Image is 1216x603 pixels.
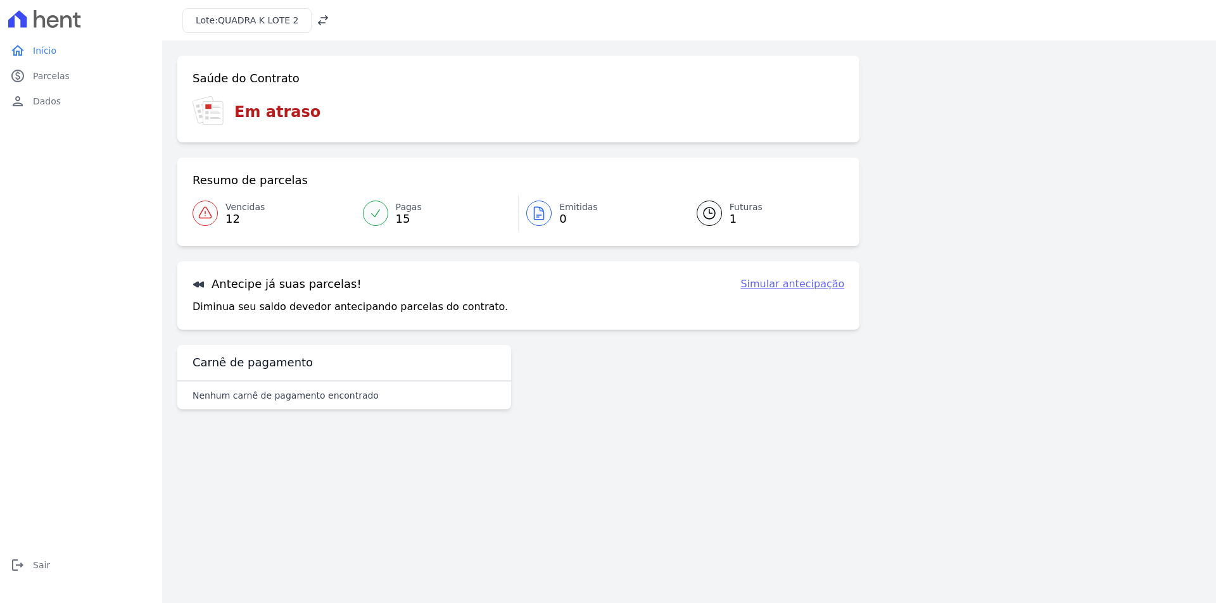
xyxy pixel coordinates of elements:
[396,201,422,214] span: Pagas
[33,559,50,571] span: Sair
[193,389,379,402] p: Nenhum carnê de pagamento encontrado
[193,277,362,292] h3: Antecipe já suas parcelas!
[193,196,355,231] a: Vencidas 12
[218,15,299,25] span: QUADRA K LOTE 2
[5,89,157,114] a: personDados
[559,214,598,224] span: 0
[10,94,25,109] i: person
[234,101,320,123] h3: Em atraso
[33,44,56,57] span: Início
[33,95,61,108] span: Dados
[193,173,308,188] h3: Resumo de parcelas
[740,277,844,292] a: Simular antecipação
[10,43,25,58] i: home
[5,552,157,578] a: logoutSair
[33,70,70,82] span: Parcelas
[559,201,598,214] span: Emitidas
[730,214,763,224] span: 1
[519,196,681,231] a: Emitidas 0
[193,71,300,86] h3: Saúde do Contrato
[225,214,265,224] span: 12
[355,196,519,231] a: Pagas 15
[10,68,25,84] i: paid
[196,14,298,27] h3: Lote:
[730,201,763,214] span: Futuras
[5,63,157,89] a: paidParcelas
[225,201,265,214] span: Vencidas
[10,557,25,573] i: logout
[681,196,845,231] a: Futuras 1
[193,299,508,314] p: Diminua seu saldo devedor antecipando parcelas do contrato.
[193,355,313,370] h3: Carnê de pagamento
[5,38,157,63] a: homeInício
[396,214,422,224] span: 15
